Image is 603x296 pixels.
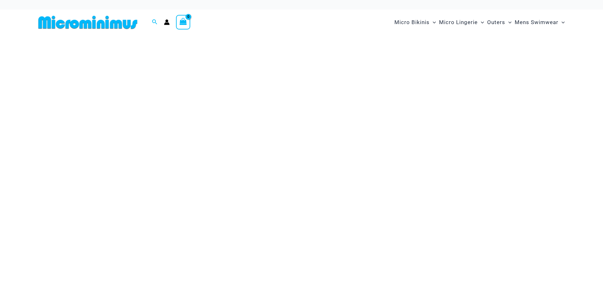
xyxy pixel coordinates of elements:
[558,14,565,30] span: Menu Toggle
[393,13,437,32] a: Micro BikinisMenu ToggleMenu Toggle
[152,18,158,26] a: Search icon link
[176,15,191,29] a: View Shopping Cart, empty
[392,12,568,33] nav: Site Navigation
[437,13,486,32] a: Micro LingerieMenu ToggleMenu Toggle
[487,14,505,30] span: Outers
[486,13,513,32] a: OutersMenu ToggleMenu Toggle
[515,14,558,30] span: Mens Swimwear
[394,14,430,30] span: Micro Bikinis
[513,13,566,32] a: Mens SwimwearMenu ToggleMenu Toggle
[478,14,484,30] span: Menu Toggle
[505,14,512,30] span: Menu Toggle
[439,14,478,30] span: Micro Lingerie
[164,19,170,25] a: Account icon link
[430,14,436,30] span: Menu Toggle
[36,15,140,29] img: MM SHOP LOGO FLAT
